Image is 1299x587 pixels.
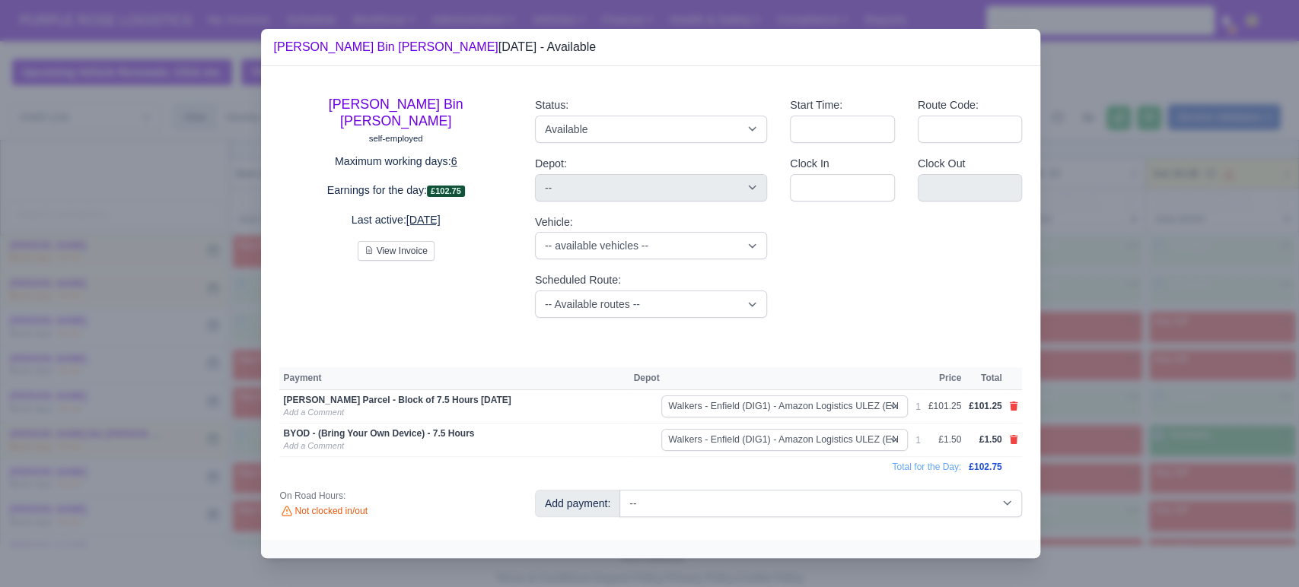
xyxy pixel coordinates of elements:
a: [PERSON_NAME] Bin [PERSON_NAME] [273,40,498,53]
label: Start Time: [790,97,842,114]
span: £102.75 [969,462,1001,472]
label: Depot: [535,155,567,173]
button: View Invoice [358,241,435,261]
div: On Road Hours: [279,490,511,502]
div: 1 [915,434,921,446]
small: self-employed [369,134,423,143]
div: 1 [915,401,921,413]
div: Add payment: [535,490,620,517]
label: Clock Out [918,155,966,173]
span: £101.25 [969,401,1001,411]
a: Add a Comment [283,408,343,417]
div: [DATE] - Available [273,38,596,56]
p: Maximum working days: [279,153,511,170]
label: Status: [535,97,568,114]
label: Clock In [790,155,829,173]
label: Scheduled Route: [535,271,621,289]
span: £1.50 [979,434,1001,445]
span: Total for the Day: [892,462,961,472]
label: Route Code: [918,97,979,114]
u: 6 [451,155,457,167]
label: Vehicle: [535,214,573,231]
th: Price [925,367,965,390]
p: Earnings for the day: [279,182,511,199]
p: Last active: [279,211,511,229]
iframe: Chat Widget [1223,514,1299,587]
td: £1.50 [925,424,965,457]
a: [PERSON_NAME] Bin [PERSON_NAME] [329,97,463,128]
span: £102.75 [427,186,465,197]
div: BYOD - (Bring Your Own Device) - 7.5 Hours [283,427,626,439]
a: Add a Comment [283,441,343,450]
th: Depot [629,367,912,390]
th: Total [965,367,1005,390]
td: £101.25 [925,390,965,424]
th: Payment [279,367,629,390]
u: [DATE] [406,214,441,226]
div: [PERSON_NAME] Parcel - Block of 7.5 Hours [DATE] [283,394,626,406]
div: Not clocked in/out [279,505,511,519]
